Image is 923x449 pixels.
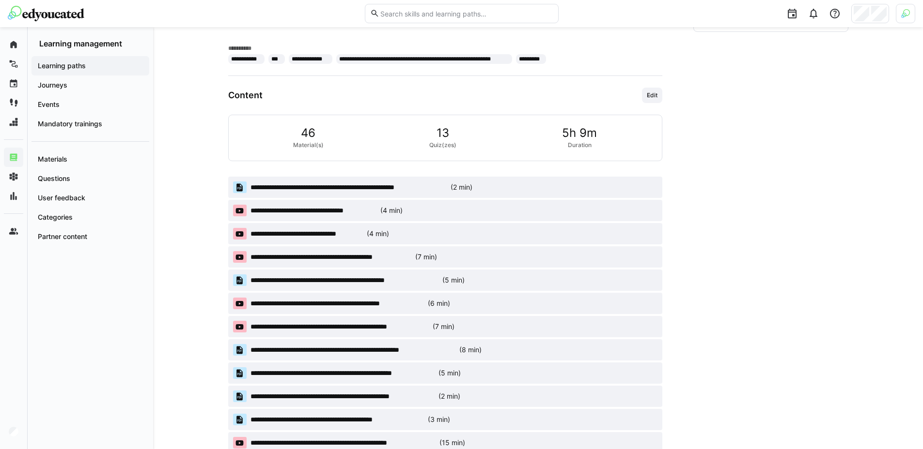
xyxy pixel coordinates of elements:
[442,275,465,285] div: (5 min)
[428,415,450,424] div: (3 min)
[451,182,472,192] div: (2 min)
[438,368,461,378] div: (5 min)
[379,9,553,18] input: Search skills and learning paths…
[646,91,658,99] span: Edit
[562,127,597,139] span: 5h 9m
[293,141,324,149] span: Material(s)
[367,229,389,239] div: (4 min)
[380,206,403,215] div: (4 min)
[415,252,437,262] div: (7 min)
[459,345,482,355] div: (8 min)
[428,299,450,308] div: (6 min)
[433,322,454,331] div: (7 min)
[437,127,449,139] span: 13
[642,88,662,103] button: Edit
[429,141,456,149] span: Quiz(zes)
[228,90,263,101] h3: Content
[568,141,592,149] span: Duration
[439,438,465,448] div: (15 min)
[301,127,315,139] span: 46
[438,391,460,401] div: (2 min)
